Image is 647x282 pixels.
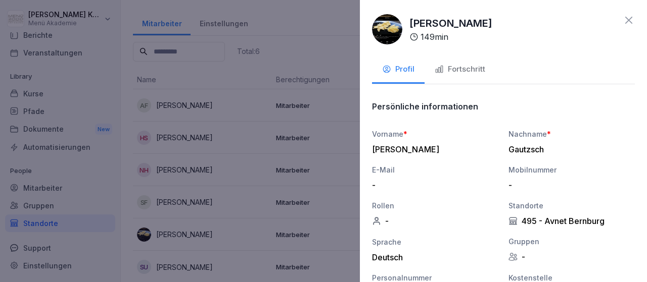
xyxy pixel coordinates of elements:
[372,57,425,84] button: Profil
[372,216,498,226] div: -
[509,236,635,247] div: Gruppen
[421,31,448,43] p: 149 min
[509,164,635,175] div: Mobilnummer
[372,164,498,175] div: E-Mail
[372,101,478,111] p: Persönliche informationen
[372,180,493,190] div: -
[509,200,635,211] div: Standorte
[425,57,495,84] button: Fortschritt
[372,237,498,247] div: Sprache
[372,200,498,211] div: Rollen
[372,252,498,262] div: Deutsch
[509,252,635,262] div: -
[382,64,414,75] div: Profil
[509,129,635,139] div: Nachname
[509,144,630,154] div: Gautzsch
[372,14,402,44] img: wwvw6p51j0hspjxtk4xras49.png
[372,129,498,139] div: Vorname
[435,64,485,75] div: Fortschritt
[509,180,630,190] div: -
[409,16,492,31] p: [PERSON_NAME]
[509,216,635,226] div: 495 - Avnet Bernburg
[372,144,493,154] div: [PERSON_NAME]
